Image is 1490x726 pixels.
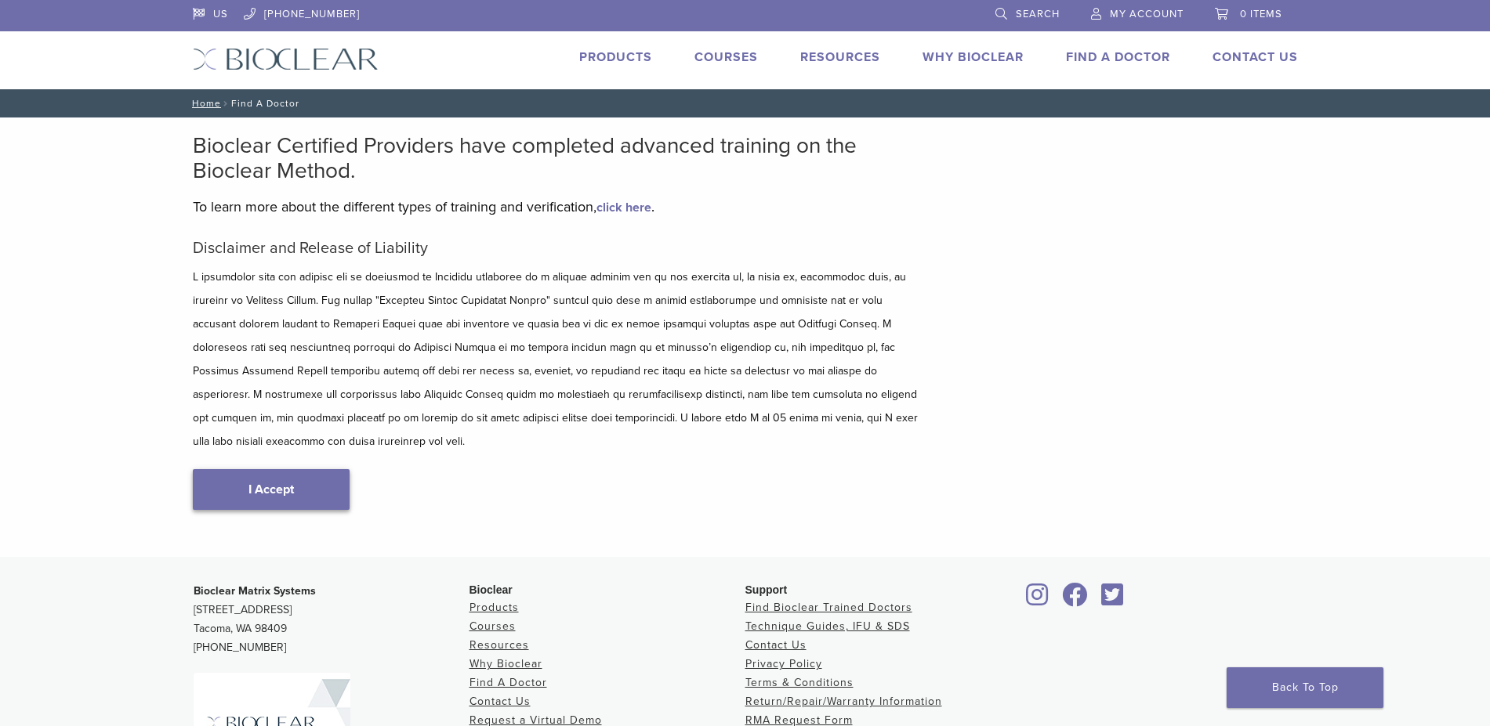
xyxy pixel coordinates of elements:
a: Resources [800,49,880,65]
a: Courses [469,619,516,633]
span: Search [1016,8,1060,20]
a: Courses [694,49,758,65]
a: Technique Guides, IFU & SDS [745,619,910,633]
a: Bioclear [1057,592,1093,608]
a: Bioclear [1097,592,1129,608]
a: Terms & Conditions [745,676,854,689]
a: Why Bioclear [469,657,542,670]
a: Home [187,98,221,109]
span: Support [745,583,788,596]
img: Bioclear [193,48,379,70]
h2: Bioclear Certified Providers have completed advanced training on the Bioclear Method. [193,133,922,183]
strong: Bioclear Matrix Systems [194,584,316,598]
a: Contact Us [469,695,531,708]
a: Back To Top [1227,667,1383,708]
a: Find A Doctor [1066,49,1170,65]
span: 0 items [1240,8,1282,20]
p: L ipsumdolor sita con adipisc eli se doeiusmod te Incididu utlaboree do m aliquae adminim ven qu ... [193,265,922,453]
span: My Account [1110,8,1184,20]
span: Bioclear [469,583,513,596]
a: Contact Us [1213,49,1298,65]
a: Why Bioclear [923,49,1024,65]
a: Products [469,601,519,614]
a: Find A Doctor [469,676,547,689]
a: click here [596,200,651,215]
span: / [221,99,231,107]
a: Bioclear [1021,592,1054,608]
p: To learn more about the different types of training and verification, . [193,195,922,219]
a: Contact Us [745,638,807,652]
a: Return/Repair/Warranty Information [745,695,942,708]
h5: Disclaimer and Release of Liability [193,239,922,258]
nav: Find A Doctor [181,89,1310,117]
a: I Accept [193,469,350,510]
a: Privacy Policy [745,657,822,670]
a: Find Bioclear Trained Doctors [745,601,912,614]
p: [STREET_ADDRESS] Tacoma, WA 98409 [PHONE_NUMBER] [194,582,469,657]
a: Products [579,49,652,65]
a: Resources [469,638,529,652]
